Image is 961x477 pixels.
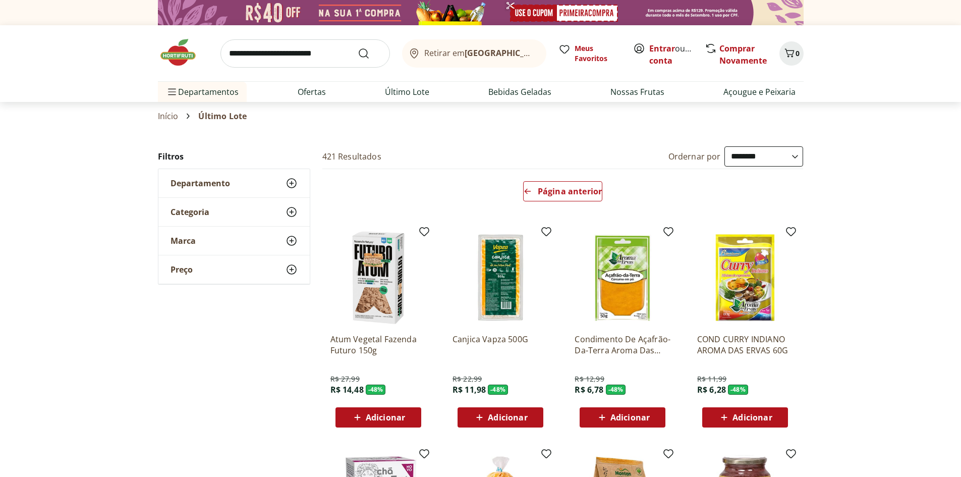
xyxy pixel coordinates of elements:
[335,407,421,428] button: Adicionar
[488,413,527,421] span: Adicionar
[158,37,208,68] img: Hortifruti
[458,407,543,428] button: Adicionar
[523,181,602,205] a: Página anterior
[158,198,310,226] button: Categoria
[796,48,800,58] span: 0
[575,334,670,356] a: Condimento De Açafrão-Da-Terra Aroma Das Ervas 50G
[697,384,726,395] span: R$ 6,28
[366,413,405,421] span: Adicionar
[358,47,382,60] button: Submit Search
[649,43,705,66] a: Criar conta
[171,236,196,246] span: Marca
[538,187,602,195] span: Página anterior
[385,86,429,98] a: Último Lote
[575,230,670,326] img: Condimento De Açafrão-Da-Terra Aroma Das Ervas 50G
[453,230,548,326] img: Canjica Vapza 500G
[702,407,788,428] button: Adicionar
[610,413,650,421] span: Adicionar
[610,86,664,98] a: Nossas Frutas
[171,207,209,217] span: Categoria
[453,384,486,395] span: R$ 11,98
[330,230,426,326] img: Atum Vegetal Fazenda Futuro 150g
[697,374,726,384] span: R$ 11,99
[198,112,247,121] span: Último Lote
[575,384,603,395] span: R$ 6,78
[779,41,804,66] button: Carrinho
[580,407,665,428] button: Adicionar
[488,86,551,98] a: Bebidas Geladas
[366,385,386,395] span: - 48 %
[171,264,193,275] span: Preço
[575,43,621,64] span: Meus Favoritos
[158,169,310,197] button: Departamento
[158,146,310,167] h2: Filtros
[166,80,239,104] span: Departamentos
[697,230,793,326] img: COND CURRY INDIANO AROMA DAS ERVAS 60G
[158,227,310,255] button: Marca
[330,384,364,395] span: R$ 14,48
[558,43,621,64] a: Meus Favoritos
[453,374,482,384] span: R$ 22,99
[330,374,360,384] span: R$ 27,99
[166,80,178,104] button: Menu
[668,151,721,162] label: Ordernar por
[575,374,604,384] span: R$ 12,99
[298,86,326,98] a: Ofertas
[606,385,626,395] span: - 48 %
[402,39,546,68] button: Retirar em[GEOGRAPHIC_DATA]/[GEOGRAPHIC_DATA]
[465,47,635,59] b: [GEOGRAPHIC_DATA]/[GEOGRAPHIC_DATA]
[697,334,793,356] a: COND CURRY INDIANO AROMA DAS ERVAS 60G
[158,112,179,121] a: Início
[719,43,767,66] a: Comprar Novamente
[158,255,310,284] button: Preço
[524,187,532,195] svg: Arrow Left icon
[723,86,796,98] a: Açougue e Peixaria
[728,385,748,395] span: - 48 %
[649,42,694,67] span: ou
[453,334,548,356] a: Canjica Vapza 500G
[330,334,426,356] a: Atum Vegetal Fazenda Futuro 150g
[220,39,390,68] input: search
[424,48,536,58] span: Retirar em
[488,385,508,395] span: - 48 %
[732,413,772,421] span: Adicionar
[649,43,675,54] a: Entrar
[322,151,381,162] h2: 421 Resultados
[171,178,230,188] span: Departamento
